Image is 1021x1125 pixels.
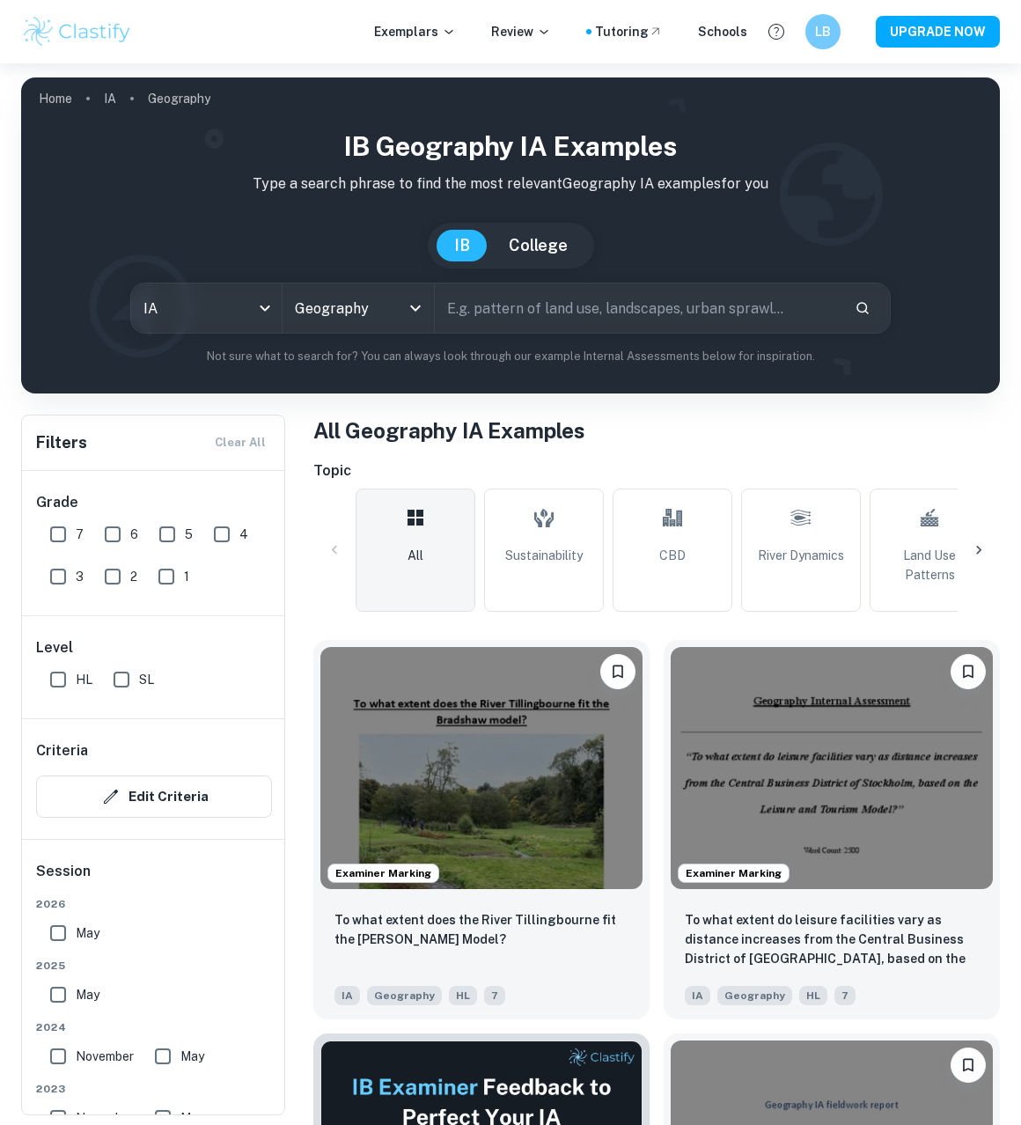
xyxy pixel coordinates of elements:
[758,546,844,565] span: River Dynamics
[36,1019,272,1035] span: 2024
[148,89,210,108] p: Geography
[36,861,272,896] h6: Session
[36,637,272,658] h6: Level
[334,910,628,949] p: To what extent does the River Tillingbourne fit the Bradshaw Model?
[313,460,1000,482] h6: Topic
[36,776,272,818] button: Edit Criteria
[799,986,827,1005] span: HL
[36,492,272,513] h6: Grade
[130,525,138,544] span: 6
[21,77,1000,393] img: profile cover
[403,296,428,320] button: Open
[878,546,981,585] span: Land Use Patterns
[328,865,438,881] span: Examiner Marking
[437,230,488,261] button: IB
[659,546,686,565] span: CBD
[36,740,88,761] h6: Criteria
[130,567,137,586] span: 2
[876,16,1000,48] button: UPGRADE NOW
[813,22,834,41] h6: LB
[76,525,84,544] span: 7
[36,430,87,455] h6: Filters
[76,923,99,943] span: May
[131,283,282,333] div: IA
[505,546,583,565] span: Sustainability
[491,230,585,261] button: College
[35,127,986,166] h1: IB Geography IA examples
[104,86,116,111] a: IA
[313,415,1000,446] h1: All Geography IA Examples
[184,567,189,586] span: 1
[717,986,792,1005] span: Geography
[685,986,710,1005] span: IA
[313,640,650,1019] a: Examiner MarkingBookmarkTo what extent does the River Tillingbourne fit the Bradshaw Model?IAGeog...
[685,910,979,970] p: To what extent do leisure facilities vary as distance increases from the Central Business Distric...
[36,958,272,974] span: 2025
[185,525,193,544] span: 5
[39,86,72,111] a: Home
[805,14,841,49] button: LB
[239,525,248,544] span: 4
[449,986,477,1005] span: HL
[951,654,986,689] button: Bookmark
[180,1047,204,1066] span: May
[374,22,456,41] p: Exemplars
[36,1081,272,1097] span: 2023
[435,283,841,333] input: E.g. pattern of land use, landscapes, urban sprawl...
[484,986,505,1005] span: 7
[848,293,878,323] button: Search
[595,22,663,41] a: Tutoring
[671,647,993,889] img: Geography IA example thumbnail: To what extent do leisure facilities var
[320,647,643,889] img: Geography IA example thumbnail: To what extent does the River Tillingbou
[664,640,1000,1019] a: Examiner MarkingBookmarkTo what extent do leisure facilities vary as distance increases from the ...
[35,173,986,195] p: Type a search phrase to find the most relevant Geography IA examples for you
[834,986,856,1005] span: 7
[76,670,92,689] span: HL
[334,986,360,1005] span: IA
[367,986,442,1005] span: Geography
[408,546,423,565] span: All
[761,17,791,47] button: Help and Feedback
[35,348,986,365] p: Not sure what to search for? You can always look through our example Internal Assessments below f...
[139,670,154,689] span: SL
[491,22,551,41] p: Review
[951,1048,986,1083] button: Bookmark
[76,1047,134,1066] span: November
[600,654,635,689] button: Bookmark
[76,567,84,586] span: 3
[76,985,99,1004] span: May
[21,14,133,49] img: Clastify logo
[679,865,789,881] span: Examiner Marking
[36,896,272,912] span: 2026
[698,22,747,41] a: Schools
